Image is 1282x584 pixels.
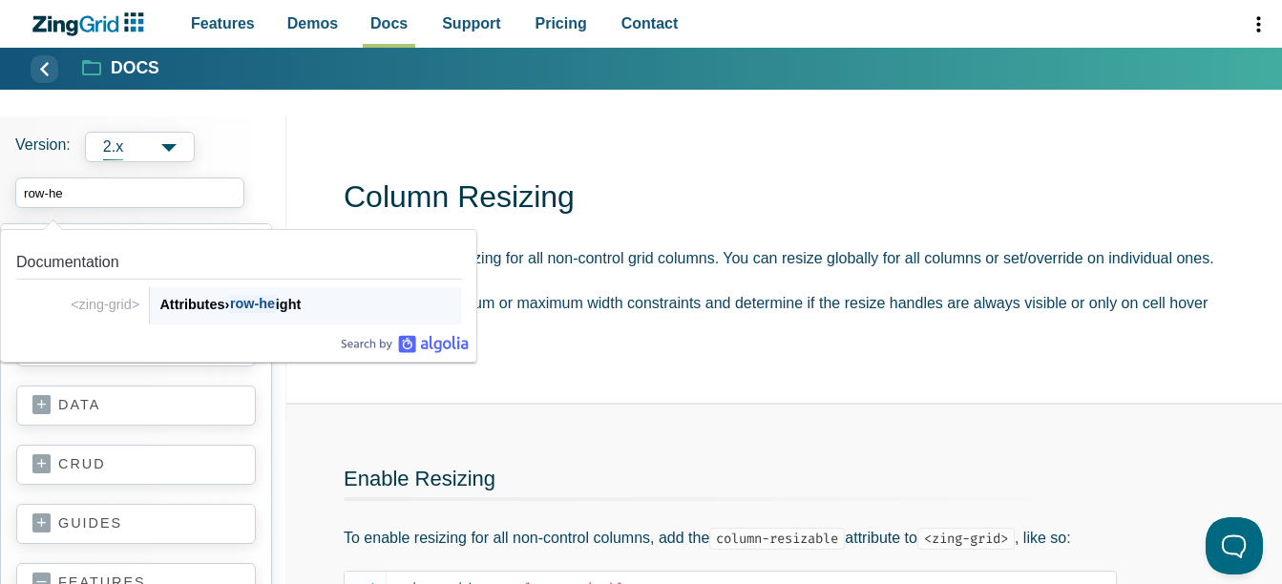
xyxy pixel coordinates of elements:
span: <zing-grid> [71,297,139,312]
span: Version: [15,132,71,162]
code: <zing-grid> [917,528,1015,550]
a: ZingChart Logo. Click to return to the homepage [31,12,154,36]
input: search input [15,177,244,208]
a: guides [32,514,240,533]
span: Docs [370,10,408,36]
a: crud [32,455,240,474]
span: Pricing [536,10,587,36]
span: › [224,297,229,312]
strong: Docs [111,60,159,77]
span: Demos [287,10,338,36]
a: Enable Resizing [344,467,495,490]
span: Documentation [16,254,119,270]
span: Features [191,10,255,36]
div: Attributes ight [159,293,461,316]
a: data [32,396,240,415]
code: column-resizable [709,528,845,550]
a: Link to the result [9,238,469,324]
p: To enable resizing for all non-control columns, add the attribute to , like so: [344,525,1117,551]
a: Algolia [341,335,469,354]
h1: Column Resizing [344,177,1251,220]
a: Docs [83,57,159,80]
iframe: Help Scout Beacon - Open [1206,517,1263,574]
span: Contact [621,10,679,36]
p: Add optional minimum or maximum width constraints and determine if the resize handles are always ... [344,290,1251,342]
span: Support [442,10,500,36]
p: Enable column resizing for all non-control grid columns. You can resize globally for all columns ... [344,245,1251,271]
div: Search by [341,335,469,354]
span: row-he [229,295,276,313]
label: Versions [15,132,271,162]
